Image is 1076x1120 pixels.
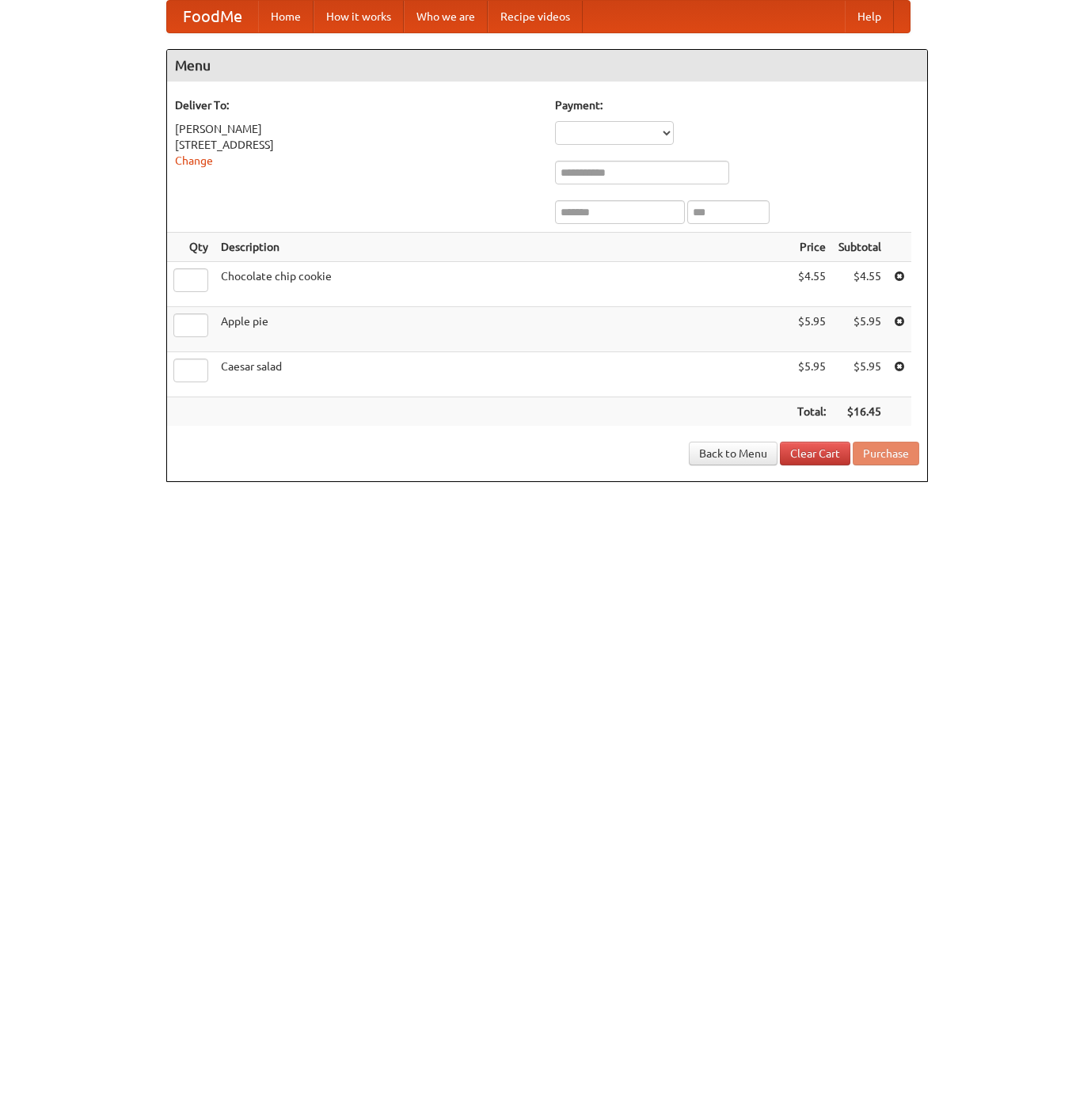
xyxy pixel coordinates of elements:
[215,262,791,307] td: Chocolate chip cookie
[167,233,215,262] th: Qty
[175,154,213,167] a: Change
[215,233,791,262] th: Description
[845,1,894,32] a: Help
[689,442,778,465] a: Back to Menu
[167,1,258,32] a: FoodMe
[832,397,888,427] th: $16.45
[555,97,919,113] h5: Payment:
[832,233,888,262] th: Subtotal
[832,352,888,397] td: $5.95
[791,352,832,397] td: $5.95
[791,233,832,262] th: Price
[791,307,832,352] td: $5.95
[314,1,404,32] a: How it works
[832,307,888,352] td: $5.95
[167,50,927,82] h4: Menu
[791,397,832,427] th: Total:
[488,1,583,32] a: Recipe videos
[853,442,919,465] button: Purchase
[780,442,850,465] a: Clear Cart
[215,307,791,352] td: Apple pie
[258,1,314,32] a: Home
[404,1,488,32] a: Who we are
[175,137,539,153] div: [STREET_ADDRESS]
[215,352,791,397] td: Caesar salad
[175,97,539,113] h5: Deliver To:
[791,262,832,307] td: $4.55
[832,262,888,307] td: $4.55
[175,121,539,137] div: [PERSON_NAME]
